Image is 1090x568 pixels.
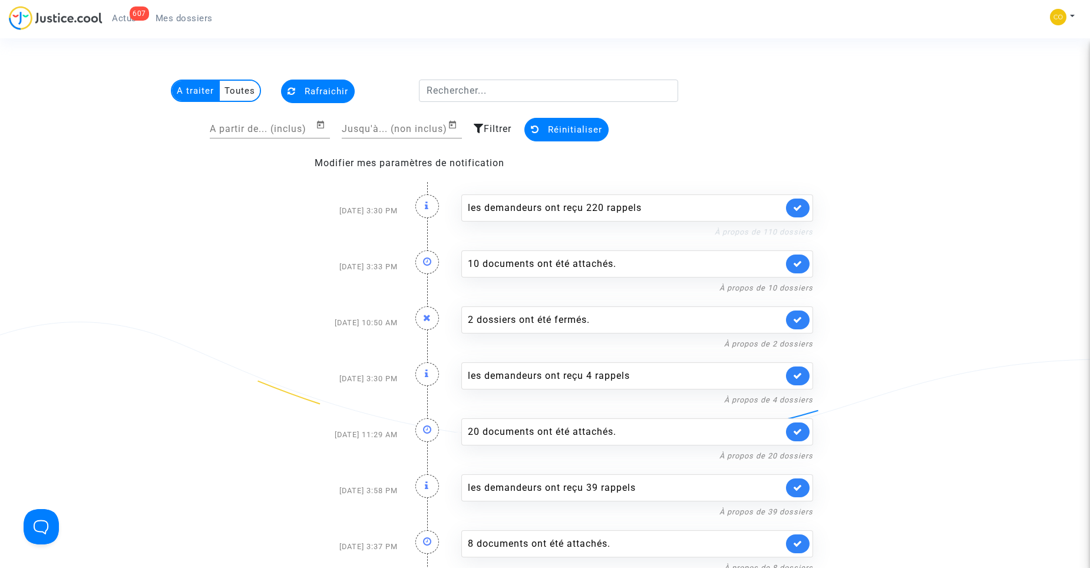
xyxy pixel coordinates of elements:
div: [DATE] 3:30 PM [268,183,407,239]
div: les demandeurs ont reçu 220 rappels [468,201,783,215]
button: Rafraichir [281,80,355,103]
div: [DATE] 3:58 PM [268,463,407,519]
img: jc-logo.svg [9,6,103,30]
a: À propos de 110 dossiers [715,227,813,236]
a: À propos de 39 dossiers [719,507,813,516]
button: Open calendar [316,118,330,132]
iframe: Help Scout Beacon - Open [24,509,59,544]
div: 10 documents ont été attachés. [468,257,783,271]
span: Mes dossiers [156,13,213,24]
input: Rechercher... [419,80,679,102]
div: les demandeurs ont reçu 39 rappels [468,481,783,495]
span: Réinitialiser [548,124,602,135]
a: À propos de 4 dossiers [724,395,813,404]
div: [DATE] 3:30 PM [268,351,407,407]
a: Mes dossiers [146,9,222,27]
multi-toggle-item: Toutes [220,81,260,101]
span: Rafraichir [305,86,348,97]
button: Open calendar [448,118,462,132]
div: 2 dossiers ont été fermés. [468,313,783,327]
multi-toggle-item: A traiter [172,81,220,101]
div: les demandeurs ont reçu 4 rappels [468,369,783,383]
div: [DATE] 11:29 AM [268,407,407,463]
button: Réinitialiser [524,118,609,141]
a: À propos de 2 dossiers [724,339,813,348]
a: 607Actus [103,9,146,27]
div: [DATE] 3:33 PM [268,239,407,295]
div: 20 documents ont été attachés. [468,425,783,439]
a: Modifier mes paramètres de notification [315,157,504,169]
div: 607 [130,6,149,21]
a: À propos de 20 dossiers [719,451,813,460]
div: 8 documents ont été attachés. [468,537,783,551]
span: Filtrer [484,123,511,134]
div: [DATE] 10:50 AM [268,295,407,351]
a: À propos de 10 dossiers [719,283,813,292]
img: 5a13cfc393247f09c958b2f13390bacc [1050,9,1066,25]
span: Actus [112,13,137,24]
